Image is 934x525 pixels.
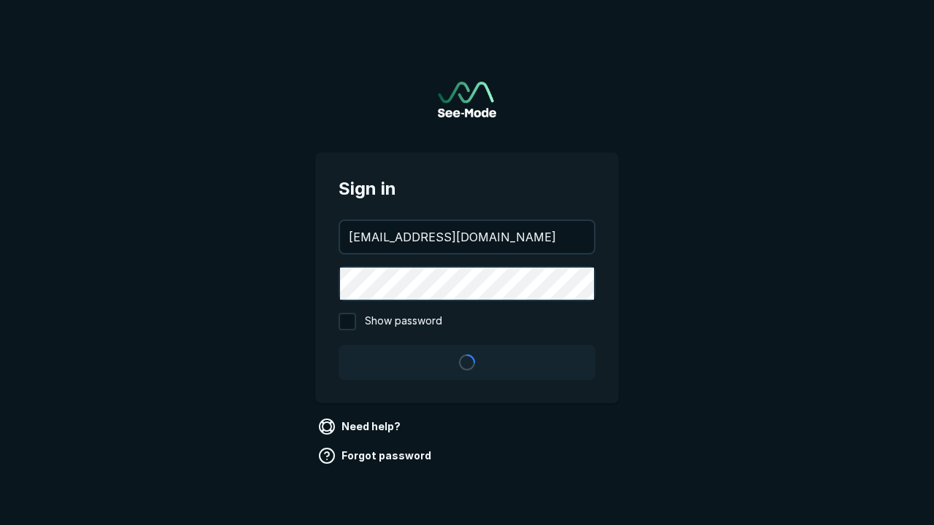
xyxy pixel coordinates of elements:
img: See-Mode Logo [438,82,496,117]
span: Show password [365,313,442,330]
span: Sign in [339,176,595,202]
a: Forgot password [315,444,437,467]
a: Go to sign in [438,82,496,117]
input: your@email.com [340,221,594,253]
a: Need help? [315,415,406,438]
